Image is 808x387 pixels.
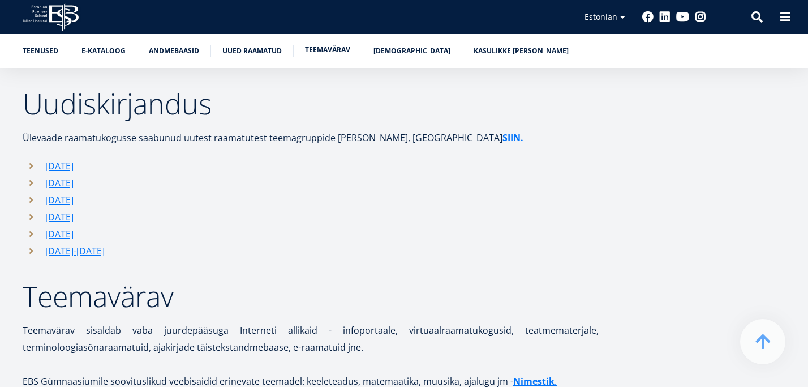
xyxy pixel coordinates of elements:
a: SIIN [502,129,521,146]
a: [DEMOGRAPHIC_DATA] [373,45,450,57]
h2: Uudiskirjandus [23,90,599,118]
a: E-kataloog [81,45,126,57]
a: [DATE]-[DATE] [45,243,105,260]
a: Andmebaasid [149,45,199,57]
a: Youtube [676,11,689,23]
a: [DATE] [45,209,74,226]
a: Teemavärav [305,44,350,56]
h2: Teemavärav [23,282,599,311]
a: [DATE] [45,192,74,209]
a: Linkedin [659,11,671,23]
p: Teemavärav sisaldab vaba juurdepääsuga Interneti allikaid - infoportaale, virtuaalraamatukogusid,... [23,322,599,356]
strong: . [521,131,523,144]
p: Ülevaade raamatukogusse saabunud uutest raamatutest teemagruppide [PERSON_NAME], [GEOGRAPHIC_DATA] [23,129,599,146]
a: [DATE] [45,226,74,243]
a: [DATE] [45,175,74,192]
a: . [521,129,523,146]
a: [DATE] [45,158,74,175]
a: Uued raamatud [222,45,282,57]
strong: SIIN [502,131,521,144]
a: Facebook [642,11,654,23]
a: Kasulikke [PERSON_NAME] [474,45,569,57]
a: Instagram [695,11,706,23]
a: Teenused [23,45,58,57]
